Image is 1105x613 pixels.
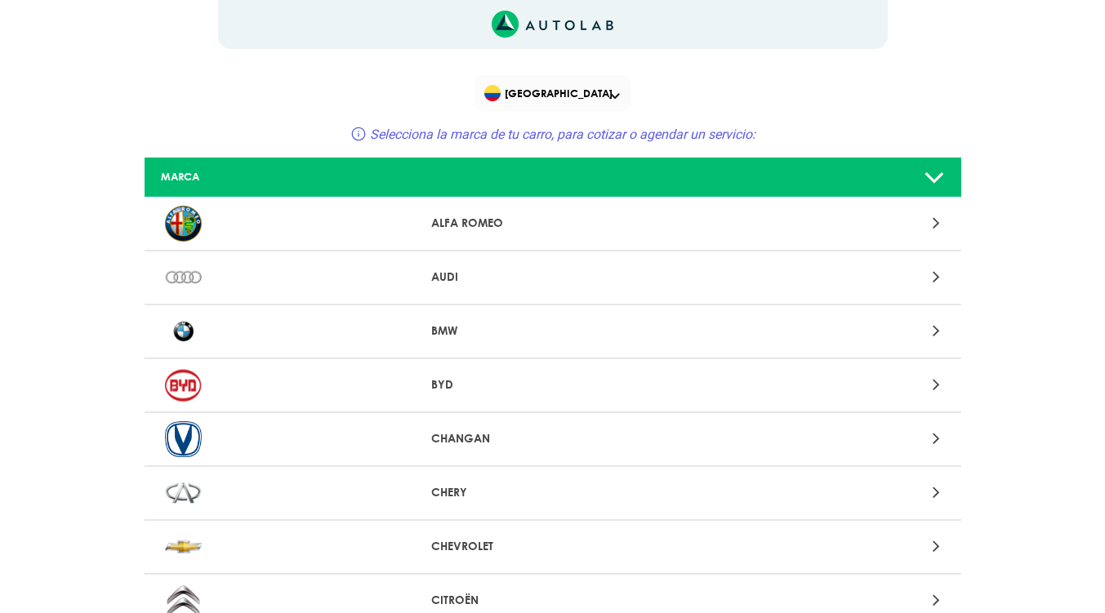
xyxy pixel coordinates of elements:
[431,484,674,501] p: CHERY
[370,127,755,142] span: Selecciona la marca de tu carro, para cotizar o agendar un servicio:
[149,169,418,184] div: MARCA
[431,430,674,447] p: CHANGAN
[484,82,624,104] span: [GEOGRAPHIC_DATA]
[165,421,202,457] img: CHANGAN
[475,75,631,111] div: Flag of COLOMBIA[GEOGRAPHIC_DATA]
[165,529,202,565] img: CHEVROLET
[165,260,202,295] img: AUDI
[431,538,674,555] p: CHEVROLET
[431,592,674,609] p: CITROËN
[492,16,613,31] a: Link al sitio de autolab
[431,269,674,286] p: AUDI
[484,85,501,101] img: Flag of COLOMBIA
[145,158,961,198] a: MARCA
[165,206,202,242] img: ALFA ROMEO
[431,322,674,340] p: BMW
[165,367,202,403] img: BYD
[431,215,674,232] p: ALFA ROMEO
[431,376,674,393] p: BYD
[165,475,202,511] img: CHERY
[165,313,202,349] img: BMW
